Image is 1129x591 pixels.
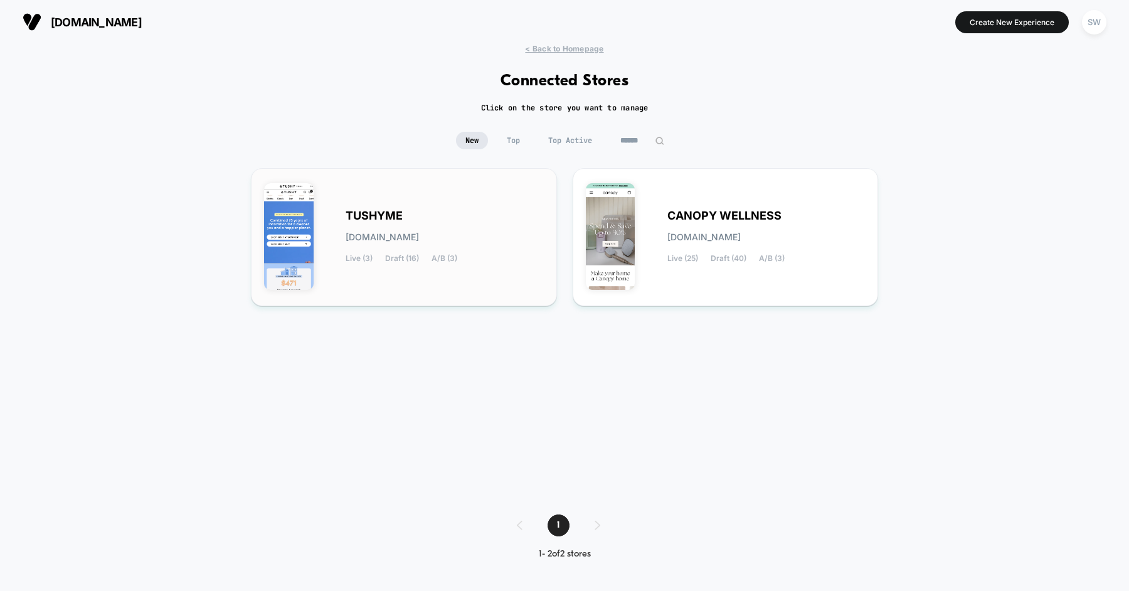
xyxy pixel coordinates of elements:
[548,514,570,536] span: 1
[385,254,419,263] span: Draft (16)
[456,132,488,149] span: New
[432,254,457,263] span: A/B (3)
[667,233,741,242] span: [DOMAIN_NAME]
[655,136,664,146] img: edit
[525,44,603,53] span: < Back to Homepage
[504,549,625,560] div: 1 - 2 of 2 stores
[346,211,403,220] span: TUSHYME
[667,254,698,263] span: Live (25)
[51,16,142,29] span: [DOMAIN_NAME]
[497,132,529,149] span: Top
[711,254,746,263] span: Draft (40)
[346,233,419,242] span: [DOMAIN_NAME]
[481,103,649,113] h2: Click on the store you want to manage
[23,13,41,31] img: Visually logo
[667,211,782,220] span: CANOPY WELLNESS
[955,11,1069,33] button: Create New Experience
[759,254,785,263] span: A/B (3)
[1082,10,1106,35] div: SW
[586,183,635,290] img: CANOPY_WELLNESS
[501,72,629,90] h1: Connected Stores
[539,132,602,149] span: Top Active
[19,12,146,32] button: [DOMAIN_NAME]
[264,183,314,290] img: TUSHYME
[346,254,373,263] span: Live (3)
[1078,9,1110,35] button: SW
